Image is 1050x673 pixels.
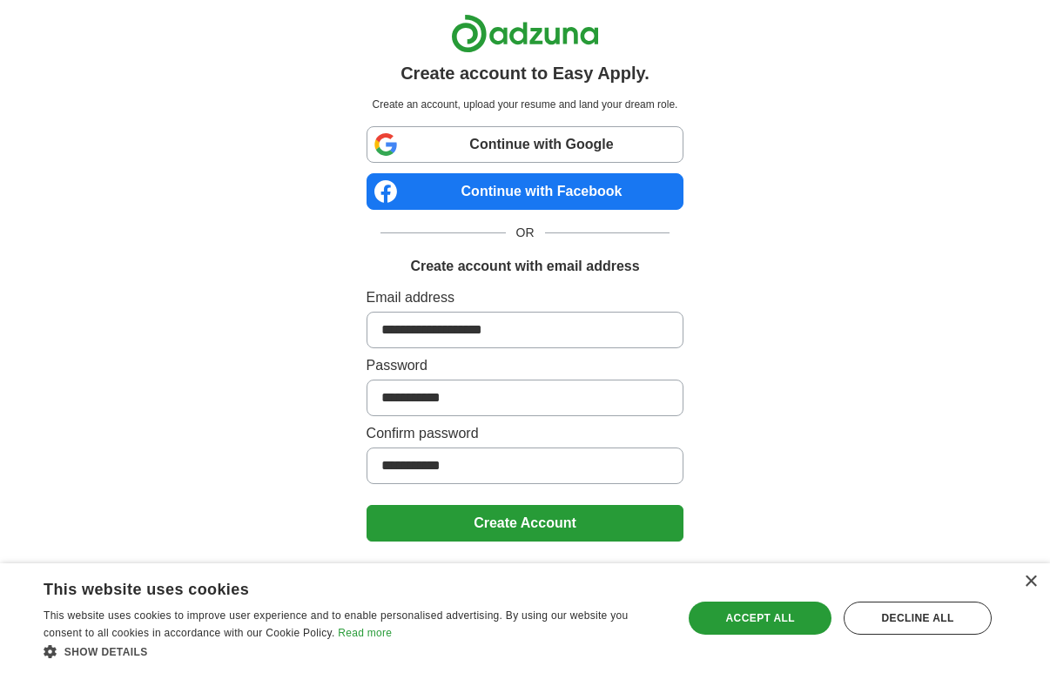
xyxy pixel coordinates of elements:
[367,505,684,542] button: Create Account
[451,14,599,53] img: Adzuna logo
[410,256,639,277] h1: Create account with email address
[367,287,684,308] label: Email address
[506,224,545,242] span: OR
[370,97,681,112] p: Create an account, upload your resume and land your dream role.
[367,423,684,444] label: Confirm password
[64,646,148,658] span: Show details
[44,643,663,660] div: Show details
[44,574,620,600] div: This website uses cookies
[400,60,650,86] h1: Create account to Easy Apply.
[689,602,831,635] div: Accept all
[367,126,684,163] a: Continue with Google
[367,355,684,376] label: Password
[338,627,392,639] a: Read more, opens a new window
[367,173,684,210] a: Continue with Facebook
[1024,575,1037,589] div: Close
[44,609,628,639] span: This website uses cookies to improve user experience and to enable personalised advertising. By u...
[844,602,992,635] div: Decline all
